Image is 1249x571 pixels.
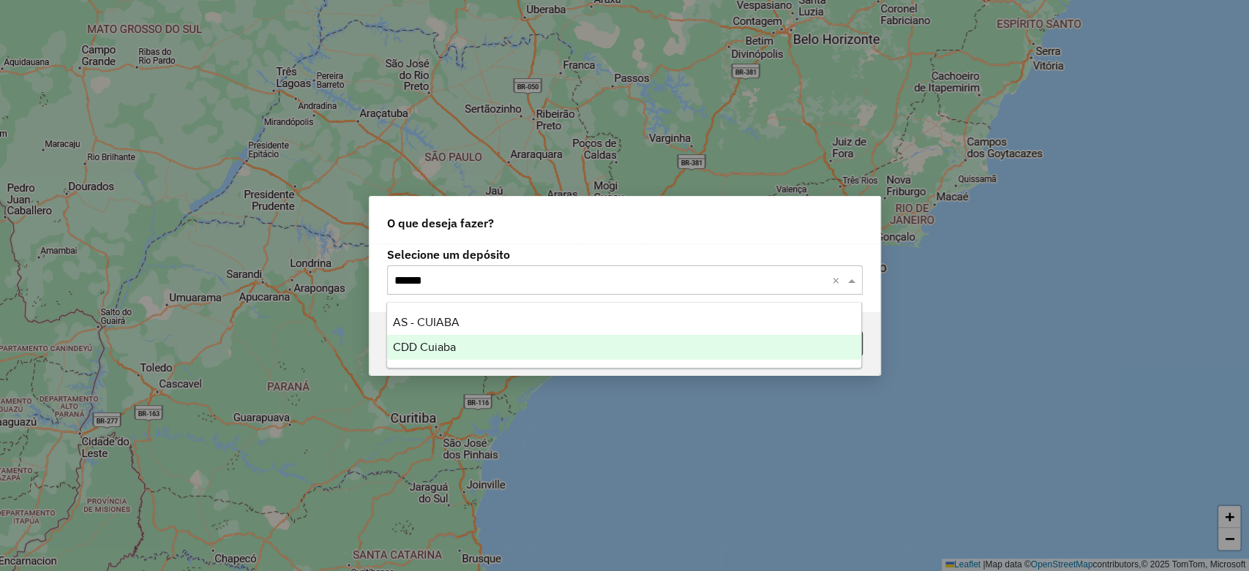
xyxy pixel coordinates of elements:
span: AS - CUIABA [393,316,460,328]
label: Selecione um depósito [387,246,863,263]
span: CDD Cuiaba [393,341,456,353]
span: O que deseja fazer? [387,214,494,232]
ng-dropdown-panel: Options list [386,302,862,368]
span: Clear all [832,271,844,289]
